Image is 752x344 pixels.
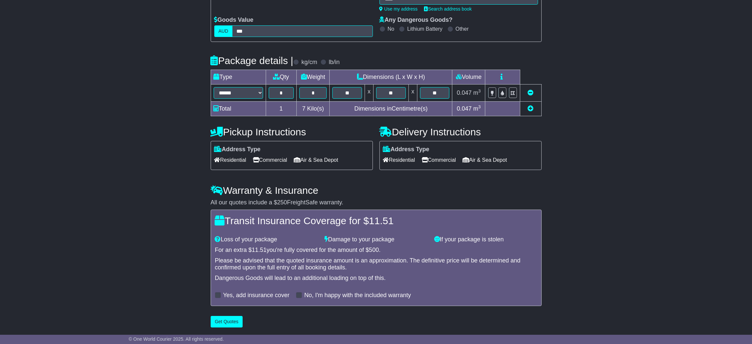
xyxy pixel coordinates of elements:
sup: 3 [478,88,481,93]
label: Address Type [214,146,261,153]
a: Remove this item [528,89,534,96]
div: Damage to your package [321,236,431,243]
label: Yes, add insurance cover [223,292,289,299]
td: Qty [266,70,296,84]
td: x [408,84,417,101]
div: If your package is stolen [431,236,541,243]
span: 0.047 [457,89,472,96]
a: Add new item [528,105,534,112]
td: Dimensions (L x W x H) [330,70,452,84]
label: No, I'm happy with the included warranty [304,292,411,299]
label: Goods Value [214,17,254,24]
a: Use my address [379,6,418,12]
span: © One World Courier 2025. All rights reserved. [129,336,224,342]
td: Volume [452,70,485,84]
td: Weight [296,70,330,84]
td: Type [211,70,266,84]
span: Commercial [422,155,456,165]
td: Total [211,101,266,116]
td: x [365,84,374,101]
h4: Warranty & Insurance [211,185,542,196]
div: Loss of your package [212,236,321,243]
label: Other [456,26,469,32]
h4: Delivery Instructions [379,126,542,137]
td: Kilo(s) [296,101,330,116]
button: Get Quotes [211,316,243,327]
h4: Pickup Instructions [211,126,373,137]
span: 500 [369,247,379,253]
td: 1 [266,101,296,116]
label: Any Dangerous Goods? [379,17,453,24]
label: Lithium Battery [407,26,442,32]
span: 11.51 [252,247,267,253]
label: Address Type [383,146,430,153]
label: AUD [214,25,233,37]
span: 0.047 [457,105,472,112]
div: Dangerous Goods will lead to an additional loading on top of this. [215,275,537,282]
h4: Transit Insurance Coverage for $ [215,215,537,226]
label: lb/in [329,59,340,66]
label: kg/cm [301,59,317,66]
span: Residential [214,155,246,165]
span: 7 [302,105,305,112]
span: m [473,105,481,112]
div: For an extra $ you're fully covered for the amount of $ . [215,247,537,254]
span: Air & Sea Depot [463,155,507,165]
td: Dimensions in Centimetre(s) [330,101,452,116]
div: All our quotes include a $ FreightSafe warranty. [211,199,542,206]
span: Air & Sea Depot [294,155,338,165]
a: Search address book [424,6,472,12]
div: Please be advised that the quoted insurance amount is an approximation. The definitive price will... [215,257,537,271]
sup: 3 [478,104,481,109]
span: 11.51 [369,215,394,226]
span: Residential [383,155,415,165]
label: No [388,26,394,32]
h4: Package details | [211,55,293,66]
span: Commercial [253,155,287,165]
span: 250 [277,199,287,206]
span: m [473,89,481,96]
